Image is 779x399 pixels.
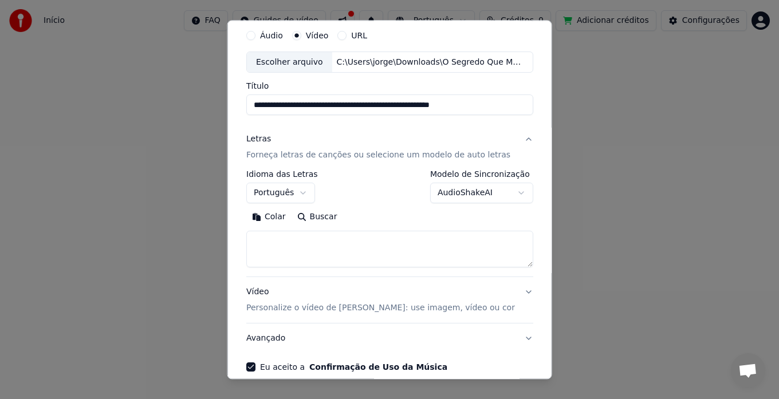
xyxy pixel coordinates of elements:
[246,303,515,314] p: Personalize o vídeo de [PERSON_NAME]: use imagem, vídeo ou cor
[246,125,533,171] button: LetrasForneça letras de canções ou selecione um modelo de auto letras
[291,208,343,227] button: Buscar
[246,208,292,227] button: Colar
[305,31,328,39] label: Vídeo
[260,364,447,372] label: Eu aceito a
[309,364,447,372] button: Eu aceito a
[332,57,526,68] div: C:\Users\jorge\Downloads\O Segredo Que Mudou Minha Vida Com [DEMOGRAPHIC_DATA] (e Pode Mudar a Su...
[247,52,332,73] div: Escolher arquivo
[246,82,533,90] label: Título
[246,134,271,145] div: Letras
[246,150,510,161] p: Forneça letras de canções ou selecione um modelo de auto letras
[246,171,318,179] label: Idioma das Letras
[351,31,367,39] label: URL
[430,171,533,179] label: Modelo de Sincronização
[246,287,515,314] div: Vídeo
[260,31,283,39] label: Áudio
[246,171,533,277] div: LetrasForneça letras de canções ou selecione um modelo de auto letras
[246,278,533,323] button: VídeoPersonalize o vídeo de [PERSON_NAME]: use imagem, vídeo ou cor
[246,324,533,354] button: Avançado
